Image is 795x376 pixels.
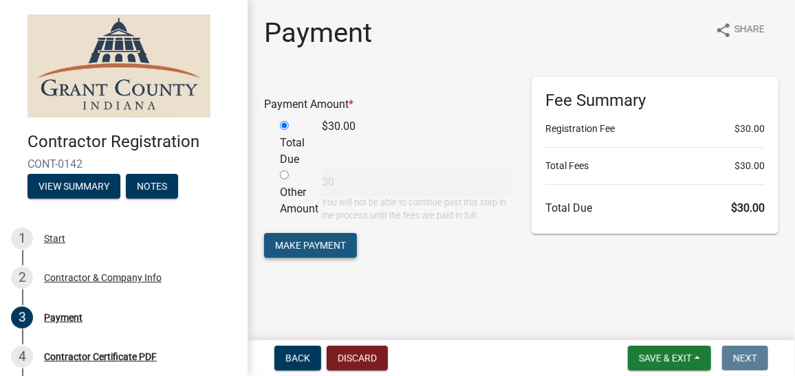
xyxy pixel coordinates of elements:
div: Payment [44,313,83,322]
button: Next [722,346,768,371]
span: Make Payment [275,240,346,251]
div: 3 [11,307,33,329]
button: Discard [327,346,388,371]
h4: Contractor Registration [28,132,237,152]
span: Share [734,22,765,38]
img: Grant County, Indiana [28,14,210,118]
div: 2 [11,267,33,289]
span: Next [733,353,757,364]
i: share [715,22,732,38]
button: Save & Exit [628,346,711,371]
span: $30.00 [734,159,765,173]
button: shareShare [704,16,776,43]
div: $30.00 [312,118,521,168]
span: CONT-0142 [28,157,220,170]
button: Notes [126,174,178,199]
div: Contractor & Company Info [44,273,162,283]
div: 4 [11,346,33,368]
h1: Payment [264,16,372,49]
div: 1 [11,228,33,250]
wm-modal-confirm: Notes [126,181,178,192]
wm-modal-confirm: Summary [28,181,120,192]
div: Payment Amount [254,96,521,113]
button: Back [274,346,321,371]
div: Contractor Certificate PDF [44,352,157,362]
span: $30.00 [731,201,765,214]
h6: Fee Summary [545,91,765,111]
span: Save & Exit [639,353,692,364]
span: Back [285,353,310,364]
li: Registration Fee [545,122,765,136]
button: View Summary [28,174,120,199]
div: Total Due [270,118,312,168]
button: Make Payment [264,233,357,258]
li: Total Fees [545,159,765,173]
div: Other Amount [270,168,312,222]
h6: Total Due [545,201,765,214]
span: $30.00 [734,122,765,136]
div: Start [44,234,65,243]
